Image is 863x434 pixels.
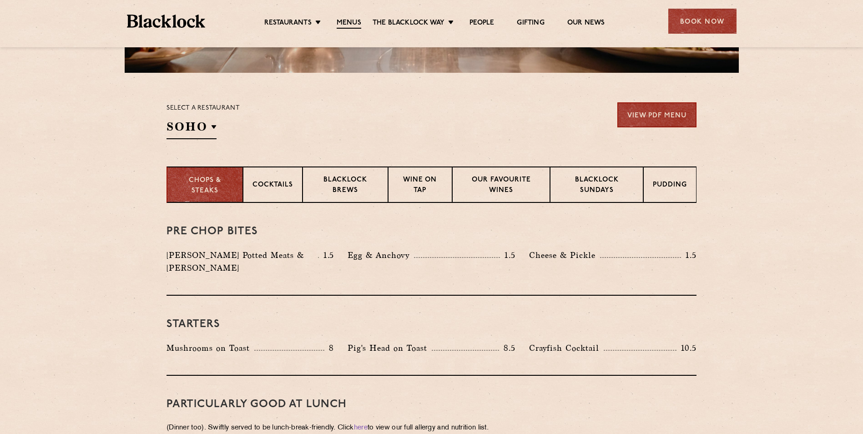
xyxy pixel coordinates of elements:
[337,19,361,29] a: Menus
[252,180,293,192] p: Cocktails
[319,249,334,261] p: 1.5
[676,342,696,354] p: 10.5
[167,102,240,114] p: Select a restaurant
[167,318,696,330] h3: Starters
[312,175,379,197] p: Blacklock Brews
[167,399,696,410] h3: PARTICULARLY GOOD AT LUNCH
[324,342,334,354] p: 8
[529,249,600,262] p: Cheese & Pickle
[668,9,737,34] div: Book Now
[681,249,696,261] p: 1.5
[127,15,206,28] img: BL_Textured_Logo-footer-cropped.svg
[167,342,254,354] p: Mushrooms on Toast
[653,180,687,192] p: Pudding
[398,175,442,197] p: Wine on Tap
[469,19,494,28] a: People
[167,119,217,139] h2: SOHO
[529,342,604,354] p: Crayfish Cocktail
[499,342,515,354] p: 8.5
[560,175,634,197] p: Blacklock Sundays
[177,176,233,196] p: Chops & Steaks
[373,19,444,28] a: The Blacklock Way
[348,249,414,262] p: Egg & Anchovy
[348,342,432,354] p: Pig's Head on Toast
[517,19,544,28] a: Gifting
[462,175,541,197] p: Our favourite wines
[167,249,318,274] p: [PERSON_NAME] Potted Meats & [PERSON_NAME]
[500,249,515,261] p: 1.5
[617,102,696,127] a: View PDF Menu
[354,424,368,431] a: here
[167,226,696,237] h3: Pre Chop Bites
[264,19,312,28] a: Restaurants
[567,19,605,28] a: Our News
